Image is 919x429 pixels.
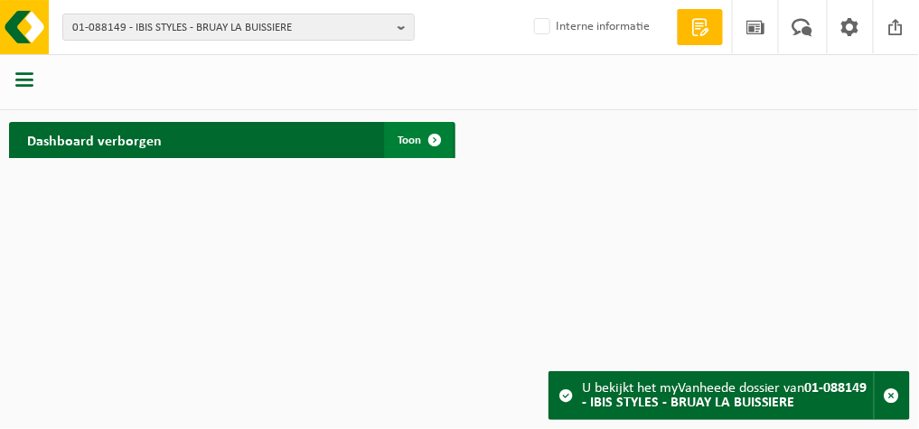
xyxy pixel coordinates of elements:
[384,122,454,158] a: Toon
[582,381,867,410] strong: 01-088149 - IBIS STYLES - BRUAY LA BUISSIERE
[72,14,390,42] span: 01-088149 - IBIS STYLES - BRUAY LA BUISSIERE
[62,14,415,41] button: 01-088149 - IBIS STYLES - BRUAY LA BUISSIERE
[530,14,650,41] label: Interne informatie
[9,122,180,157] h2: Dashboard verborgen
[399,135,422,146] span: Toon
[582,372,874,419] div: U bekijkt het myVanheede dossier van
